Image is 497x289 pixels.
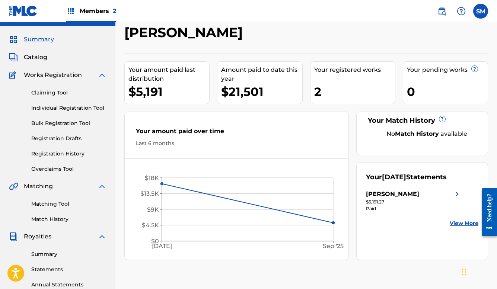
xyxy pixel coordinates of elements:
span: ? [439,116,445,122]
tspan: $9K [147,206,159,213]
div: $21,501 [221,83,302,100]
tspan: Sep '25 [323,243,344,250]
h2: [PERSON_NAME] [124,24,246,41]
img: expand [98,182,106,191]
img: Top Rightsholders [66,7,75,16]
span: 2 [113,7,116,15]
div: 2 [314,83,395,100]
div: Your pending works [407,65,488,74]
iframe: Resource Center [476,180,497,244]
tspan: [DATE] [152,243,172,250]
div: $5,191 [128,83,209,100]
a: Public Search [434,4,449,19]
a: Statements [31,266,106,273]
span: Members [80,7,116,15]
img: search [437,7,446,16]
span: Summary [24,35,54,44]
a: Match History [31,215,106,223]
div: $5,191.27 [366,199,462,205]
img: Catalog [9,53,18,62]
a: Bulk Registration Tool [31,119,106,127]
span: ? [472,66,478,72]
div: User Menu [473,4,488,19]
div: Your Match History [366,116,478,126]
div: Your Statements [366,172,447,182]
div: Amount paid to date this year [221,65,302,83]
img: Works Registration [9,71,19,80]
div: [PERSON_NAME] [366,190,419,199]
img: expand [98,71,106,80]
span: [DATE] [382,173,406,181]
tspan: $18K [145,174,159,182]
a: View More [450,219,478,227]
a: Matching Tool [31,200,106,208]
span: Matching [24,182,53,191]
div: Drag [462,261,466,283]
span: Works Registration [24,71,82,80]
img: Summary [9,35,18,44]
tspan: $0 [151,238,159,245]
a: Individual Registration Tool [31,104,106,112]
img: help [457,7,466,16]
div: Your amount paid last distribution [128,65,209,83]
div: 0 [407,83,488,100]
a: SummarySummary [9,35,54,44]
div: Help [454,4,469,19]
img: expand [98,232,106,241]
iframe: Chat Widget [460,253,497,289]
div: Last 6 months [136,139,337,147]
img: Royalties [9,232,18,241]
img: Matching [9,182,18,191]
img: MLC Logo [9,6,38,16]
a: Registration Drafts [31,135,106,142]
a: Registration History [31,150,106,158]
span: Catalog [24,53,47,62]
div: Paid [366,205,462,212]
a: Overclaims Tool [31,165,106,173]
a: Claiming Tool [31,89,106,97]
a: Annual Statements [31,281,106,289]
div: Your registered works [314,65,395,74]
span: Royalties [24,232,51,241]
a: Summary [31,250,106,258]
div: Your amount paid over time [136,127,337,139]
div: No available [375,129,478,138]
a: [PERSON_NAME]right chevron icon$5,191.27Paid [366,190,462,212]
a: CatalogCatalog [9,53,47,62]
strong: Match History [395,130,439,137]
tspan: $4.5K [142,222,159,229]
tspan: $13.5K [140,190,159,197]
img: right chevron icon [453,190,462,199]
